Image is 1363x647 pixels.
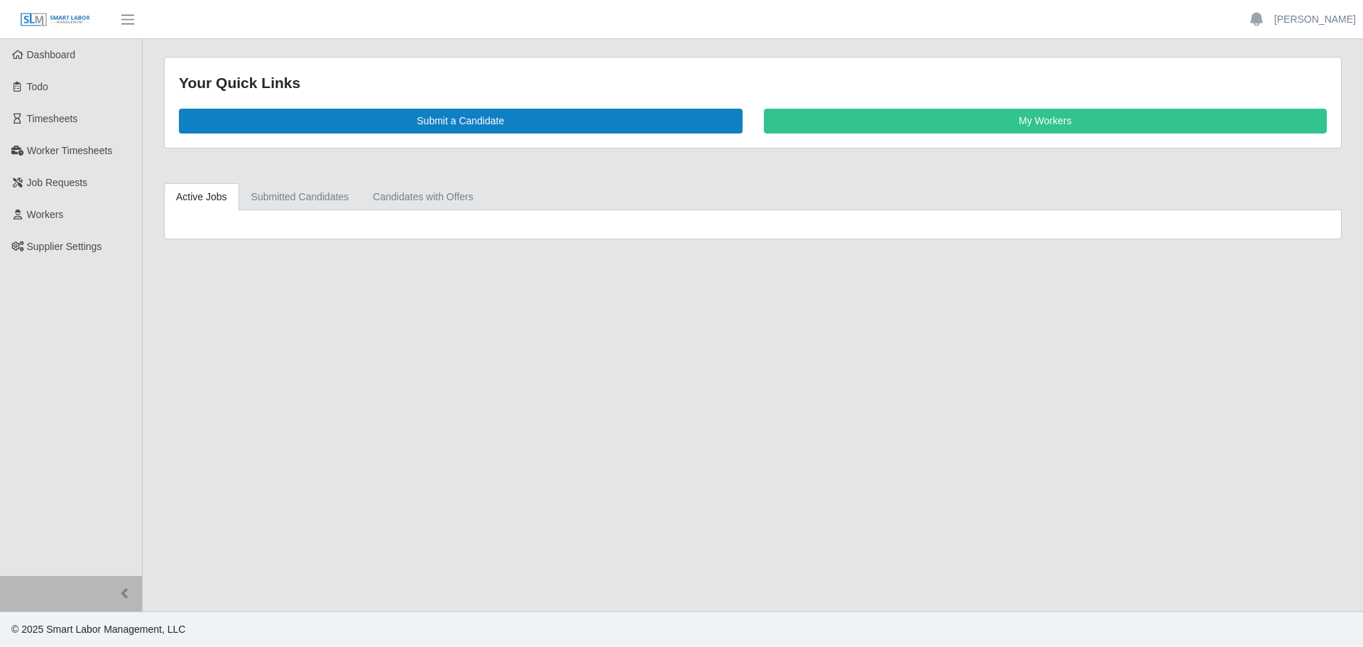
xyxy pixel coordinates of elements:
span: © 2025 Smart Labor Management, LLC [11,624,185,635]
a: [PERSON_NAME] [1274,12,1356,27]
a: Submit a Candidate [179,109,743,134]
a: Active Jobs [164,183,239,211]
span: Dashboard [27,49,76,60]
span: Todo [27,81,48,92]
a: My Workers [764,109,1328,134]
span: Supplier Settings [27,241,102,252]
span: Timesheets [27,113,78,124]
span: Worker Timesheets [27,145,112,156]
span: Job Requests [27,177,88,188]
div: Your Quick Links [179,72,1327,94]
span: Workers [27,209,64,220]
img: SLM Logo [20,12,91,28]
a: Candidates with Offers [361,183,485,211]
a: Submitted Candidates [239,183,361,211]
